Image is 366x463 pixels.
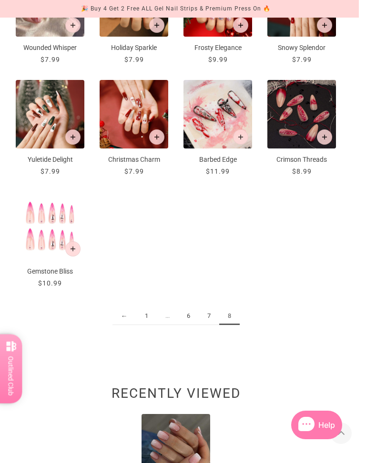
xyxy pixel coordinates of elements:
p: Snowy Splendor [267,43,336,53]
p: Holiday Sparkle [100,43,168,53]
p: Yuletide Delight [16,155,84,165]
p: Crimson Threads [267,155,336,165]
a: Crimson Threads [267,80,336,177]
span: 8 [219,307,240,325]
button: Add to cart [317,129,332,145]
button: Add to cart [149,18,164,33]
button: Add to cart [149,129,164,145]
p: Gemstone Bliss [16,266,84,276]
span: $7.99 [124,167,144,175]
span: ... [157,307,178,325]
a: ← [112,307,136,325]
span: $7.99 [41,167,60,175]
img: yuletide-delight-press-on-manicure_700x.jpg [16,80,84,148]
button: Add to cart [65,241,81,256]
span: $7.99 [41,56,60,63]
span: $11.99 [206,167,230,175]
a: 6 [178,307,199,325]
button: Add to cart [233,129,248,145]
span: $7.99 [124,56,144,63]
button: Add to cart [233,18,248,33]
button: Add to cart [65,129,81,145]
p: Christmas Charm [100,155,168,165]
a: Barbed Edge [183,80,252,177]
span: $8.99 [292,167,312,175]
a: 7 [199,307,219,325]
p: Frosty Elegance [183,43,252,53]
p: Wounded Whisper [16,43,84,53]
a: Christmas Charm [100,80,168,177]
span: $9.99 [208,56,228,63]
span: $7.99 [292,56,312,63]
img: christmas-charm-press-on-manicure_700x.jpg [100,80,168,148]
span: $10.99 [38,279,62,287]
a: 1 [136,307,157,325]
h2: Recently viewed [16,391,336,401]
a: Yuletide Delight [16,80,84,177]
a: Gemstone Bliss [16,192,84,288]
p: Barbed Edge [183,155,252,165]
button: Add to cart [317,18,332,33]
div: 🎉 Buy 4 Get 2 Free ALL Gel Nail Strips & Premium Press On 🔥 [81,4,271,14]
button: Add to cart [65,18,81,33]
